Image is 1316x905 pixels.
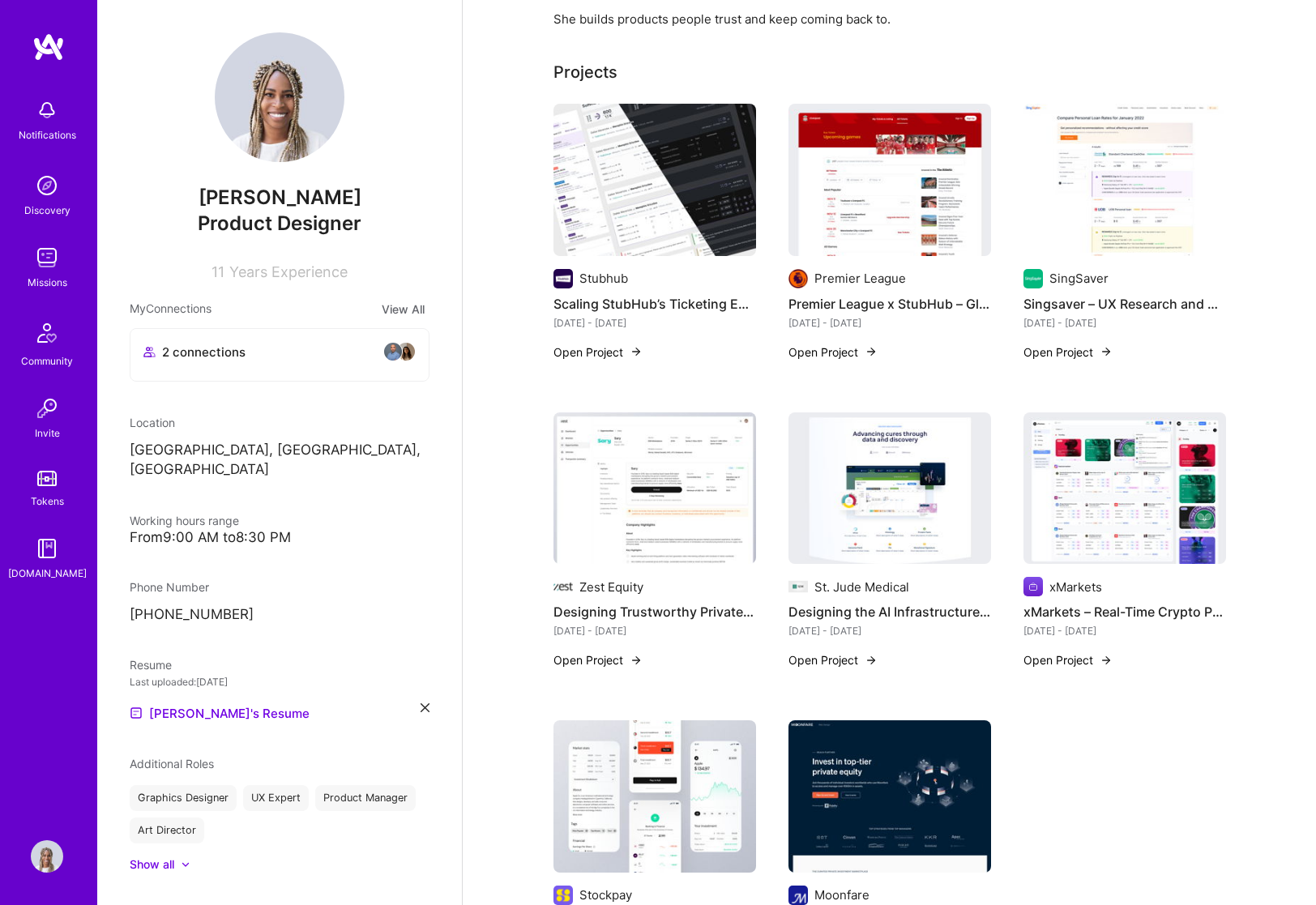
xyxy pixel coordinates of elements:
[130,186,429,210] span: [PERSON_NAME]
[130,757,214,771] span: Additional Roles
[1023,344,1113,361] button: Open Project
[788,622,991,639] div: [DATE] - [DATE]
[553,886,573,905] img: Company logo
[1023,104,1226,256] img: Singsaver – UX Research and Conversion Design for Financial Products
[37,471,57,486] img: tokens
[579,578,643,596] div: Zest Equity
[788,293,991,314] h4: Premier League x StubHub – Global Fan Ticketing Platform
[28,274,67,291] div: Missions
[1023,412,1226,565] img: xMarkets – Real-Time Crypto Prediction Platform
[553,651,643,668] button: Open Project
[315,785,416,811] div: Product Manager
[24,202,70,219] div: Discovery
[1023,601,1226,622] h4: xMarkets – Real-Time Crypto Prediction Platform
[788,412,991,565] img: Designing the AI Infrastructure Powering the World’s Largest Pediatric Cancer Database
[814,270,906,287] div: Premier League
[243,785,309,811] div: UX Expert
[28,314,66,352] img: Community
[865,654,878,667] img: arrow-right
[130,673,429,690] div: Last uploaded: [DATE]
[31,392,63,425] img: Invite
[19,126,76,143] div: Notifications
[31,169,63,202] img: discovery
[383,342,403,361] img: avatar
[130,706,143,719] img: Resume
[579,886,632,903] div: Stockpay
[553,720,756,873] img: StockPay – Designing Predictive UX for First-Time Traders
[130,514,239,527] span: Working hours range
[229,263,348,280] span: Years Experience
[814,886,869,903] div: Moonfare
[788,314,991,331] div: [DATE] - [DATE]
[553,412,756,565] img: Designing Trustworthy Private Market Transactions for MENA
[396,342,416,361] img: avatar
[788,601,991,622] h4: Designing the AI Infrastructure Powering the World’s Largest Pediatric [MEDICAL_DATA] Database
[130,414,429,431] div: Location
[215,32,344,162] img: User Avatar
[579,270,628,287] div: Stubhub
[553,293,756,314] h4: Scaling StubHub’s Ticketing Engine – AI, Automation, and Workflow Design
[143,346,156,358] i: icon Collaborator
[1100,345,1113,358] img: arrow-right
[35,425,60,442] div: Invite
[1049,578,1102,596] div: xMarkets
[130,328,429,382] button: 2 connectionsavataravatar
[1100,654,1113,667] img: arrow-right
[130,441,429,480] p: [GEOGRAPHIC_DATA], [GEOGRAPHIC_DATA], [GEOGRAPHIC_DATA]
[130,529,429,546] div: From 9:00 AM to 8:30 PM
[553,344,643,361] button: Open Project
[788,720,991,873] img: Streamlining Product Design Across Growth and Scale
[1049,270,1109,287] div: SingSaver
[553,601,756,622] h4: Designing Trustworthy Private Market Transactions for [PERSON_NAME]
[1023,269,1043,288] img: Company logo
[162,344,246,361] span: 2 connections
[788,886,808,905] img: Company logo
[630,345,643,358] img: arrow-right
[553,314,756,331] div: [DATE] - [DATE]
[788,269,808,288] img: Company logo
[130,605,429,625] p: [PHONE_NUMBER]
[130,658,172,672] span: Resume
[32,32,65,62] img: logo
[31,532,63,565] img: guide book
[1023,622,1226,639] div: [DATE] - [DATE]
[553,104,756,256] img: Scaling StubHub’s Ticketing Engine – AI, Automation, and Workflow Design
[198,211,361,235] span: Product Designer
[553,622,756,639] div: [DATE] - [DATE]
[553,269,573,288] img: Company logo
[788,577,808,596] img: Company logo
[130,580,209,594] span: Phone Number
[1023,577,1043,596] img: Company logo
[31,241,63,274] img: teamwork
[130,703,310,723] a: [PERSON_NAME]'s Resume
[421,703,429,712] i: icon Close
[130,817,204,843] div: Art Director
[8,565,87,582] div: [DOMAIN_NAME]
[788,651,878,668] button: Open Project
[130,856,174,873] div: Show all
[31,94,63,126] img: bell
[1023,651,1113,668] button: Open Project
[211,263,224,280] span: 11
[130,785,237,811] div: Graphics Designer
[27,840,67,873] a: User Avatar
[31,840,63,873] img: User Avatar
[630,654,643,667] img: arrow-right
[1023,314,1226,331] div: [DATE] - [DATE]
[21,352,73,369] div: Community
[1023,293,1226,314] h4: Singsaver – UX Research and Conversion Design for Financial Products
[865,345,878,358] img: arrow-right
[788,104,991,256] img: Premier League x StubHub – Global Fan Ticketing Platform
[553,60,617,84] div: Projects
[130,300,211,318] span: My Connections
[31,493,64,510] div: Tokens
[814,578,909,596] div: St. Jude Medical
[553,577,573,596] img: Company logo
[377,300,429,318] button: View All
[788,344,878,361] button: Open Project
